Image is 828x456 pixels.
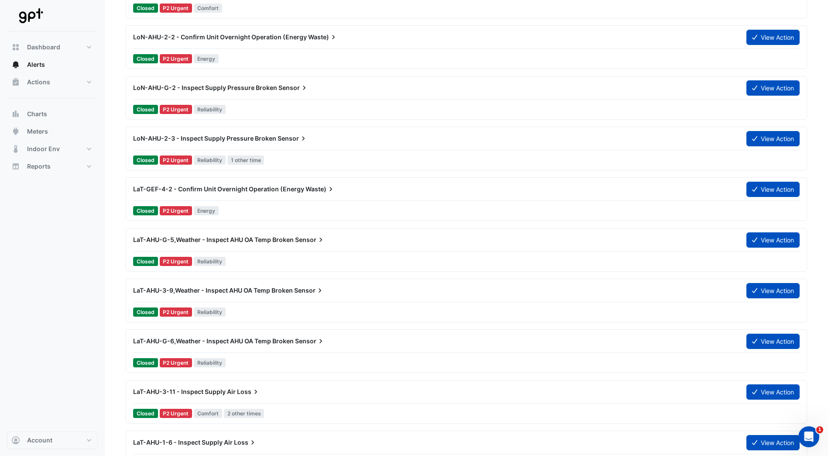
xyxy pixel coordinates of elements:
button: View Action [746,182,800,197]
div: P2 Urgent [160,105,192,114]
span: Sensor [294,286,324,295]
span: Waste) [306,185,335,193]
button: View Action [746,80,800,96]
span: LaT-AHU-1-6 - Inspect Supply Air [133,439,233,446]
div: P2 Urgent [160,358,192,367]
span: Reliability [194,257,226,266]
span: LaT-AHU-G-6,Weather - Inspect AHU OA Temp Broken [133,337,294,345]
button: Alerts [7,56,98,73]
app-icon: Indoor Env [11,145,20,153]
div: P2 Urgent [160,307,192,317]
span: Closed [133,3,158,13]
span: Waste) [308,33,338,41]
button: Indoor Env [7,140,98,158]
span: Closed [133,54,158,63]
span: Sensor [278,134,308,143]
button: Charts [7,105,98,123]
span: Reliability [194,155,226,165]
span: Closed [133,155,158,165]
button: Dashboard [7,38,98,56]
span: Closed [133,307,158,317]
span: Account [27,436,52,445]
iframe: Intercom live chat [798,426,819,447]
span: LoN-AHU-2-3 - Inspect Supply Pressure Broken [133,135,276,142]
span: Comfort [194,3,222,13]
span: Closed [133,257,158,266]
button: View Action [746,384,800,400]
span: Reliability [194,307,226,317]
span: 2 other times [224,409,265,418]
span: 1 other time [227,155,265,165]
app-icon: Reports [11,162,20,171]
span: Comfort [194,409,222,418]
app-icon: Charts [11,110,20,118]
span: 1 [816,426,823,433]
button: Meters [7,123,98,140]
button: View Action [746,232,800,248]
app-icon: Actions [11,78,20,86]
span: Loss [234,438,257,447]
button: Reports [7,158,98,175]
img: Company Logo [10,7,50,24]
span: Reports [27,162,51,171]
span: Actions [27,78,50,86]
span: LoN-AHU-G-2 - Inspect Supply Pressure Broken [133,84,277,91]
app-icon: Dashboard [11,43,20,52]
span: Dashboard [27,43,60,52]
button: View Action [746,131,800,146]
span: LaT-AHU-3-11 - Inspect Supply Air [133,388,236,395]
div: P2 Urgent [160,3,192,13]
span: Energy [194,54,219,63]
div: P2 Urgent [160,206,192,215]
span: Meters [27,127,48,136]
span: Closed [133,105,158,114]
span: Loss [237,387,260,396]
app-icon: Meters [11,127,20,136]
span: Energy [194,206,219,215]
button: View Action [746,334,800,349]
div: P2 Urgent [160,257,192,266]
span: LaT-AHU-3-9,Weather - Inspect AHU OA Temp Broken [133,287,293,294]
span: Reliability [194,105,226,114]
app-icon: Alerts [11,60,20,69]
div: P2 Urgent [160,409,192,418]
span: Sensor [278,83,309,92]
button: View Action [746,30,800,45]
button: View Action [746,283,800,298]
span: Closed [133,409,158,418]
span: Sensor [295,337,325,345]
div: P2 Urgent [160,155,192,165]
div: P2 Urgent [160,54,192,63]
span: LoN-AHU-2-2 - Confirm Unit Overnight Operation (Energy [133,33,307,41]
button: View Action [746,435,800,450]
span: Closed [133,358,158,367]
span: Alerts [27,60,45,69]
span: Closed [133,206,158,215]
span: LaT-AHU-G-5,Weather - Inspect AHU OA Temp Broken [133,236,294,243]
span: Reliability [194,358,226,367]
span: Indoor Env [27,145,60,153]
span: LaT-GEF-4-2 - Confirm Unit Overnight Operation (Energy [133,185,304,193]
span: Sensor [295,235,325,244]
button: Actions [7,73,98,91]
span: Charts [27,110,47,118]
button: Account [7,432,98,449]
